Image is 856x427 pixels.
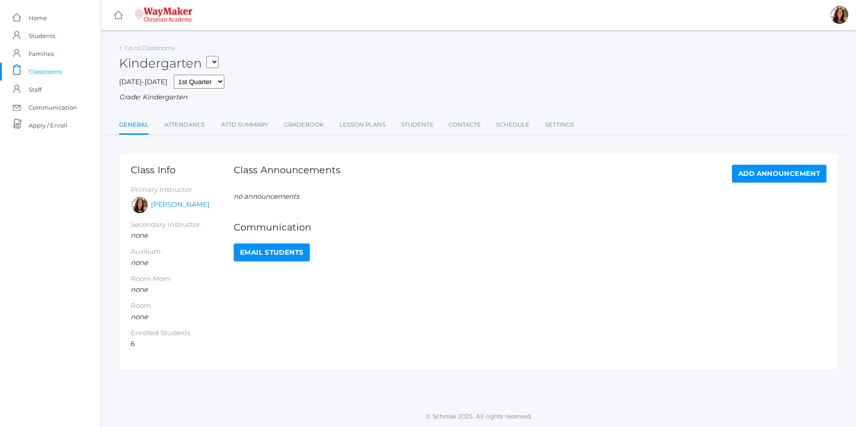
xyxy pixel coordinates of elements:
[101,412,856,421] p: © Scholae 2025. All rights reserved.
[164,116,205,134] a: Attendance
[339,116,385,134] a: Lesson Plans
[125,44,175,51] a: Go to Classrooms
[830,6,848,24] div: Gina Pecor
[221,116,268,134] a: Attd Summary
[135,7,193,23] img: waymaker-logo-stack-white-1602f2b1af18da31a5905e9982d058868370996dac5278e84edea6dabf9a3315.png
[29,116,68,134] span: Apply / Enroll
[131,248,234,256] h5: Auxilium
[131,312,148,321] em: none
[151,200,210,210] a: [PERSON_NAME]
[131,165,234,175] h1: Class Info
[119,92,838,102] div: Grade: Kindergarten
[284,116,324,134] a: Gradebook
[119,77,167,86] span: [DATE]-[DATE]
[131,339,234,349] li: 6
[496,116,530,134] a: Schedule
[449,116,480,134] a: Contacts
[131,329,234,337] h5: Enrolled Students
[119,116,149,135] a: General
[234,243,310,261] a: Email Students
[131,196,149,214] div: Gina Pecor
[29,9,47,27] span: Home
[234,165,340,180] h1: Class Announcements
[234,222,826,232] h1: Communication
[131,258,148,267] em: none
[29,27,55,45] span: Students
[131,186,234,194] h5: Primary Instructor
[131,221,234,229] h5: Secondary Instructor
[131,285,148,294] em: none
[29,81,42,98] span: Staff
[732,165,826,183] a: Add Announcement
[234,192,299,201] em: no announcements
[401,116,433,134] a: Students
[545,116,574,134] a: Settings
[29,98,77,116] span: Communication
[119,56,218,70] h2: Kindergarten
[29,45,54,63] span: Families
[131,302,234,310] h5: Room
[131,231,148,239] em: none
[29,63,62,81] span: Classrooms
[131,275,234,283] h5: Room Mom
